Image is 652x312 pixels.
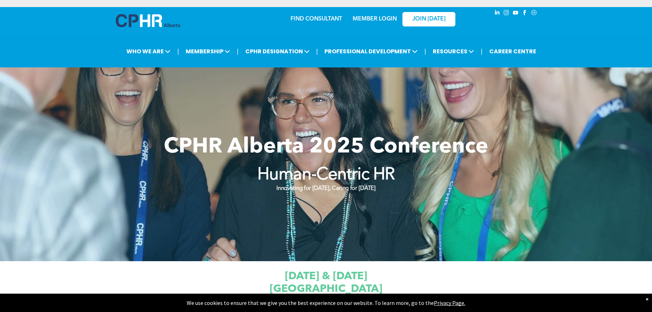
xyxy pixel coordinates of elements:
a: MEMBER LOGIN [353,16,397,22]
span: [DATE] & [DATE] [285,271,367,282]
li: | [316,44,318,59]
a: Privacy Page. [434,299,465,306]
span: RESOURCES [431,45,476,58]
span: CPHR Alberta 2025 Conference [164,137,488,158]
a: youtube [512,9,520,18]
li: | [424,44,426,59]
li: | [177,44,179,59]
a: instagram [503,9,510,18]
span: MEMBERSHIP [184,45,232,58]
a: JOIN [DATE] [402,12,455,26]
strong: Human-Centric HR [257,167,395,184]
img: A blue and white logo for cp alberta [116,14,180,27]
div: Dismiss notification [646,295,648,302]
span: WHO WE ARE [124,45,173,58]
a: linkedin [494,9,501,18]
a: CAREER CENTRE [487,45,538,58]
a: FIND CONSULTANT [291,16,342,22]
a: facebook [521,9,529,18]
span: CPHR DESIGNATION [243,45,312,58]
strong: Innovating for [DATE], Caring for [DATE] [276,186,375,191]
a: Social network [530,9,538,18]
span: PROFESSIONAL DEVELOPMENT [322,45,420,58]
span: [GEOGRAPHIC_DATA] [270,284,382,294]
span: JOIN [DATE] [412,16,445,23]
li: | [237,44,239,59]
li: | [481,44,483,59]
